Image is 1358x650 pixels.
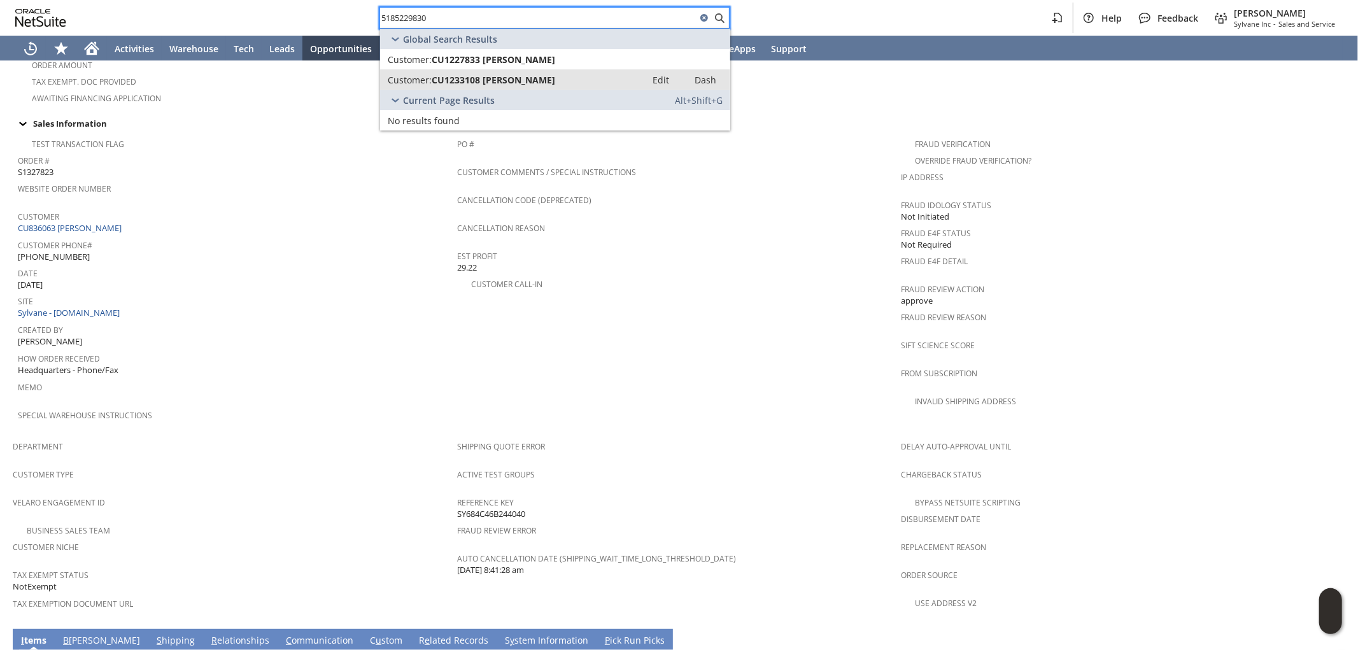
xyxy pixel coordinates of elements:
a: Reference Key [457,497,514,508]
a: Activities [107,36,162,61]
a: Department [13,441,63,452]
a: Unrolled view on [1322,632,1338,647]
a: Tech [226,36,262,61]
svg: Recent Records [23,41,38,56]
span: approve [901,295,933,307]
span: Leads [269,43,295,55]
a: Site [18,296,33,307]
a: No results found [380,110,730,131]
span: Headquarters - Phone/Fax [18,364,118,376]
a: Communication [283,634,357,648]
a: B[PERSON_NAME] [60,634,143,648]
span: [PERSON_NAME] [18,336,82,348]
a: Tax Exempt Status [13,570,88,581]
svg: Shortcuts [53,41,69,56]
span: CU1233108 [PERSON_NAME] [432,74,555,86]
a: Order # [18,155,50,166]
svg: Home [84,41,99,56]
span: Customer: [388,53,432,66]
a: Delay Auto-Approval Until [901,441,1011,452]
span: B [63,634,69,646]
a: Customer:CU1227833 [PERSON_NAME]Edit: Dash: [380,49,730,69]
div: Shortcuts [46,36,76,61]
a: Order Source [901,570,958,581]
span: S [157,634,162,646]
span: y [510,634,514,646]
a: Fraud Review Action [901,284,984,295]
a: Fraud E4F Status [901,228,971,239]
a: Bypass NetSuite Scripting [915,497,1021,508]
svg: logo [15,9,66,27]
a: Sift Science Score [901,340,975,351]
a: How Order Received [18,353,100,364]
a: Tax Exemption Document URL [13,598,133,609]
a: Use Address V2 [915,598,977,609]
a: Shipping [153,634,198,648]
a: Customer Comments / Special Instructions [457,167,636,178]
a: Warehouse [162,36,226,61]
span: [PHONE_NUMBER] [18,251,90,263]
span: C [286,634,292,646]
a: Customer Type [13,469,74,480]
a: Chargeback Status [901,469,982,480]
a: CU836063 [PERSON_NAME] [18,222,125,234]
iframe: Click here to launch Oracle Guided Learning Help Panel [1319,588,1342,634]
span: Tech [234,43,254,55]
a: Cancellation Code (deprecated) [457,195,591,206]
span: Sales and Service [1278,19,1335,29]
span: Oracle Guided Learning Widget. To move around, please hold and drag [1319,612,1342,635]
span: - [1273,19,1276,29]
a: Edit: [639,72,683,87]
a: Auto Cancellation Date (shipping_wait_time_long_threshold_date) [457,553,737,564]
a: Shipping Quote Error [457,441,545,452]
a: Relationships [208,634,272,648]
a: Customer [18,211,59,222]
span: Opportunities [310,43,372,55]
span: e [425,634,430,646]
span: S1327823 [18,166,53,178]
span: Not Required [901,239,952,251]
a: From Subscription [901,368,977,379]
span: NotExempt [13,581,57,593]
a: Items [18,634,50,648]
a: SuiteApps [704,36,763,61]
a: Special Warehouse Instructions [18,410,152,421]
span: Help [1101,12,1122,24]
a: Website Order Number [18,183,111,194]
span: Current Page Results [403,94,495,106]
span: CU1227833 [PERSON_NAME] [432,53,555,66]
a: Opportunities [302,36,379,61]
a: Replacement reason [901,542,986,553]
a: Created By [18,325,63,336]
a: Velaro Engagement ID [13,497,105,508]
a: Customer Phone# [18,240,92,251]
div: Sales Information [13,115,1340,132]
a: Test Transaction Flag [32,139,124,150]
span: Alt+Shift+G [675,94,723,106]
span: Not Initiated [901,211,949,223]
a: Fraud Idology Status [901,200,991,211]
a: PO # [457,139,474,150]
a: Leads [262,36,302,61]
span: [DATE] [18,279,43,291]
span: SuiteApps [712,43,756,55]
span: R [211,634,217,646]
span: Support [771,43,807,55]
span: Global Search Results [403,33,497,45]
span: Activities [115,43,154,55]
svg: Search [712,10,727,25]
a: Fraud Verification [915,139,991,150]
span: P [605,634,610,646]
span: Warehouse [169,43,218,55]
span: SY684C46B244040 [457,508,525,520]
a: Custom [367,634,406,648]
a: Date [18,268,38,279]
a: Support [763,36,814,61]
a: Customer Call-in [471,279,542,290]
a: Customer Niche [13,542,79,553]
a: Sylvane - [DOMAIN_NAME] [18,307,123,318]
a: Override Fraud Verification? [915,155,1031,166]
a: Dash: [683,72,728,87]
a: Home [76,36,107,61]
span: I [21,634,24,646]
